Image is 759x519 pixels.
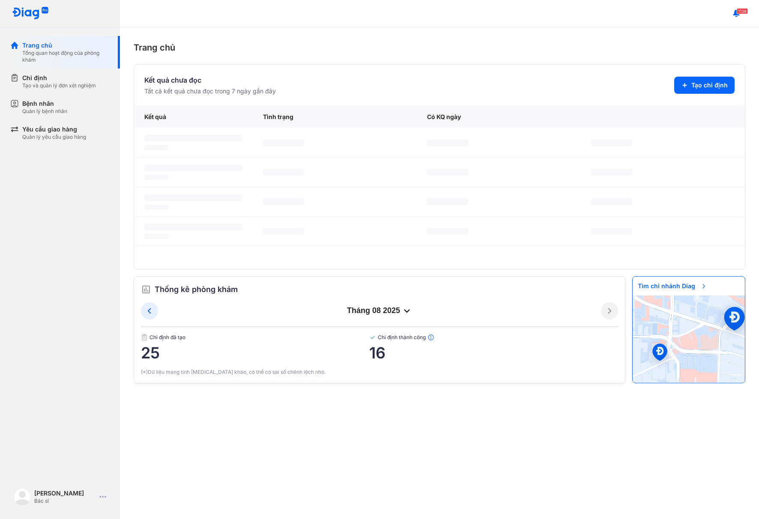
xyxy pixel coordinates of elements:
img: info.7e716105.svg [427,334,434,341]
span: Chỉ định thành công [369,334,618,341]
span: ‌ [591,228,632,235]
div: (*)Dữ liệu mang tính [MEDICAL_DATA] khảo, có thể có sai số chênh lệch nhỏ. [141,368,618,376]
div: Kết quả [134,106,253,128]
span: ‌ [144,135,242,142]
div: Bệnh nhân [22,99,67,108]
span: ‌ [144,194,242,201]
span: ‌ [591,139,632,146]
span: ‌ [263,228,304,235]
span: ‌ [144,234,168,239]
div: Bác sĩ [34,498,96,504]
img: logo [12,7,49,20]
div: Chỉ định [22,74,96,82]
span: 25 [141,344,369,361]
div: Quản lý yêu cầu giao hàng [22,134,86,140]
span: ‌ [263,169,304,176]
span: ‌ [427,228,468,235]
div: Có KQ ngày [417,106,581,128]
span: ‌ [263,139,304,146]
span: ‌ [144,164,242,171]
div: Kết quả chưa đọc [144,75,276,85]
div: Tất cả kết quả chưa đọc trong 7 ngày gần đây [144,87,276,95]
div: Trang chủ [22,41,110,50]
img: checked-green.01cc79e0.svg [369,334,376,341]
div: Tổng quan hoạt động của phòng khám [22,50,110,63]
span: ‌ [144,224,242,230]
div: Trang chủ [134,41,745,54]
span: ‌ [427,169,468,176]
span: ‌ [427,198,468,205]
div: Tạo và quản lý đơn xét nghiệm [22,82,96,89]
div: [PERSON_NAME] [34,489,96,498]
div: tháng 08 2025 [158,306,601,316]
span: ‌ [144,175,168,180]
span: 16 [369,344,618,361]
span: Tìm chi nhánh Diag [633,277,712,295]
div: Quản lý bệnh nhân [22,108,67,115]
button: Tạo chỉ định [674,77,735,94]
span: Tạo chỉ định [691,81,728,89]
span: 1138 [737,8,748,14]
span: ‌ [591,198,632,205]
img: document.50c4cfd0.svg [141,334,148,341]
img: logo [14,488,31,505]
span: Thống kê phòng khám [155,283,238,295]
div: Yêu cầu giao hàng [22,125,86,134]
div: Tình trạng [253,106,417,128]
span: ‌ [144,204,168,209]
span: ‌ [427,139,468,146]
span: ‌ [591,169,632,176]
span: ‌ [144,145,168,150]
span: Chỉ định đã tạo [141,334,369,341]
span: ‌ [263,198,304,205]
img: order.5a6da16c.svg [141,284,151,295]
